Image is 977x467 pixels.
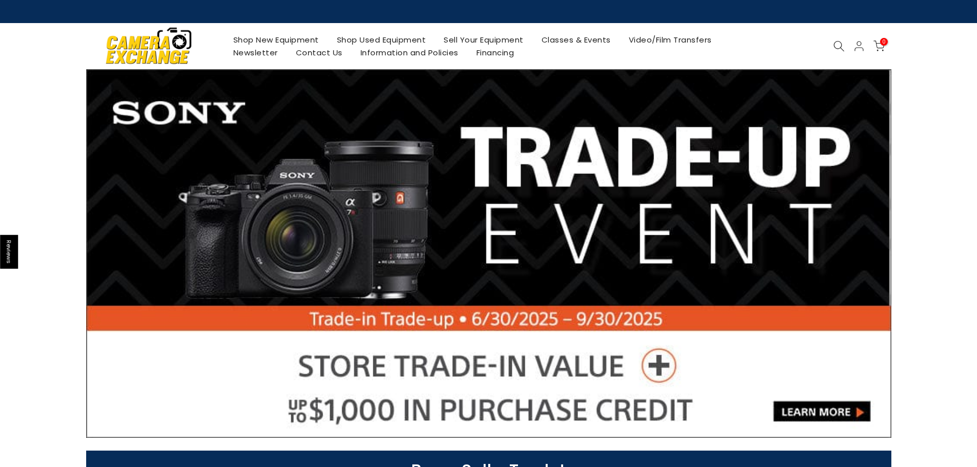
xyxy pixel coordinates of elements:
[491,421,497,427] li: Page dot 4
[328,33,435,46] a: Shop Used Equipment
[481,421,486,427] li: Page dot 3
[467,46,523,59] a: Financing
[513,421,519,427] li: Page dot 6
[880,38,888,46] span: 0
[224,33,328,46] a: Shop New Equipment
[287,46,351,59] a: Contact Us
[620,33,721,46] a: Video/Film Transfers
[873,40,885,52] a: 0
[502,421,508,427] li: Page dot 5
[470,421,475,427] li: Page dot 2
[351,46,467,59] a: Information and Policies
[532,33,620,46] a: Classes & Events
[435,33,533,46] a: Sell Your Equipment
[459,421,465,427] li: Page dot 1
[224,46,287,59] a: Newsletter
